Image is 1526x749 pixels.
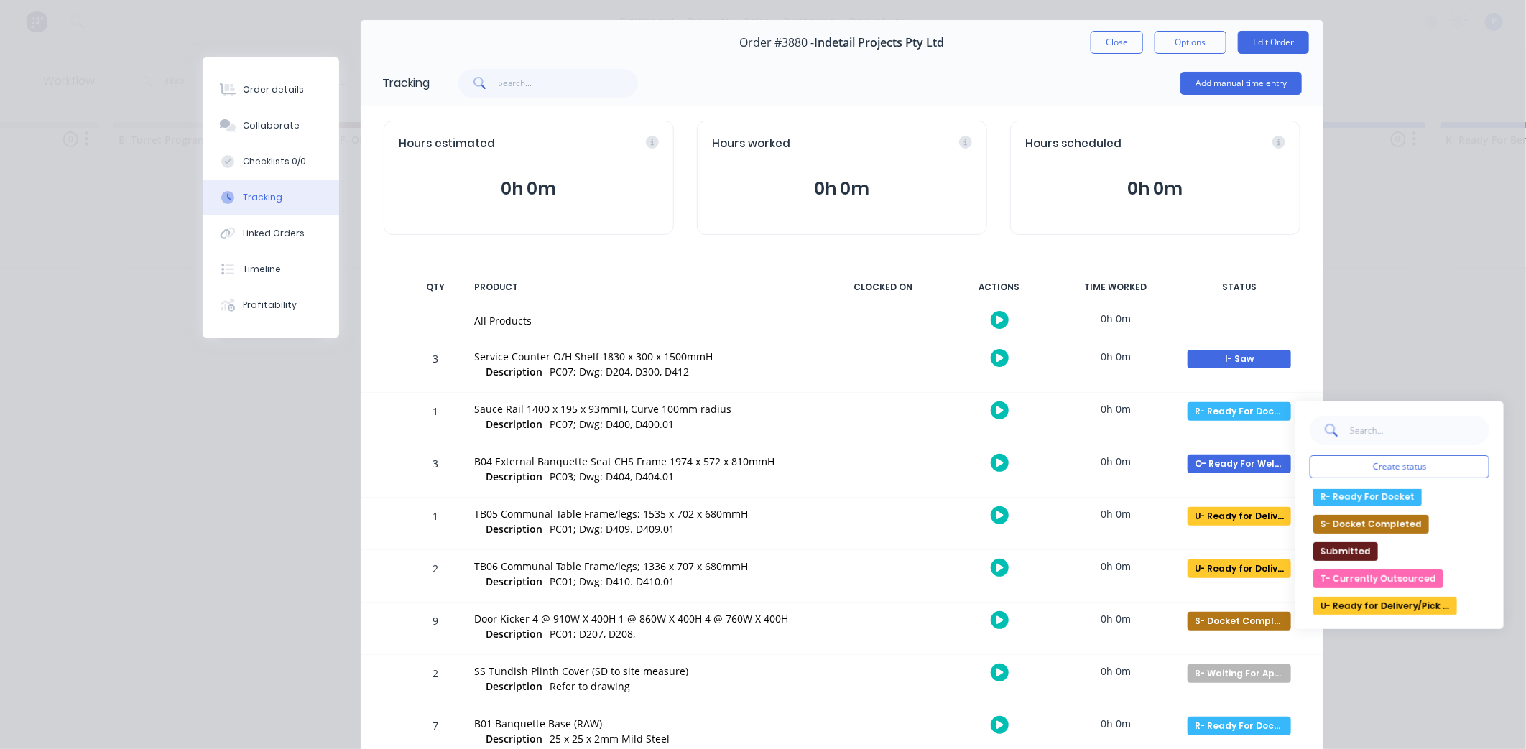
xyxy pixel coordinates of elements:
[1313,542,1378,561] button: Submitted
[1062,393,1170,425] div: 0h 0m
[1062,707,1170,740] div: 0h 0m
[1313,569,1443,588] button: T- Currently Outsourced
[203,108,339,144] button: Collaborate
[474,349,812,364] div: Service Counter O/H Shelf 1830 x 300 x 1500mmH
[1188,455,1291,473] div: O- Ready For Welding
[1187,454,1292,474] button: O- Ready For Welding
[1187,664,1292,684] button: B- Waiting For Approval
[203,180,339,215] button: Tracking
[474,611,812,626] div: Door Kicker 4 @ 910W X 400H 1 @ 860W X 400H 4 @ 760W X 400H
[243,263,281,276] div: Timeline
[1188,664,1291,683] div: B- Waiting For Approval
[1180,72,1302,95] button: Add manual time entry
[382,75,430,92] div: Tracking
[712,175,972,203] button: 0h 0m
[1062,340,1170,373] div: 0h 0m
[1187,506,1292,526] button: U- Ready for Delivery/Pick Up
[399,175,659,203] button: 0h 0m
[1187,716,1292,736] button: R- Ready For Docket
[243,83,304,96] div: Order details
[486,574,542,589] span: Description
[1313,488,1422,506] button: R- Ready For Docket
[1188,717,1291,735] div: R- Ready For Docket
[1091,31,1143,54] button: Close
[486,364,542,379] span: Description
[243,191,282,204] div: Tracking
[474,454,812,469] div: B04 External Banquette Seat CHS Frame 1974 x 572 x 810mmH
[414,272,457,302] div: QTY
[1188,350,1291,368] div: I- Saw
[1155,31,1226,54] button: Options
[203,287,339,323] button: Profitability
[474,716,812,731] div: B01 Banquette Base (RAW)
[1349,416,1489,445] input: Search...
[550,732,670,745] span: 25 x 25 x 2mm Mild Steel
[815,36,945,50] span: Indetail Projects Pty Ltd
[203,251,339,287] button: Timeline
[414,343,457,392] div: 3
[1062,603,1170,635] div: 0h 0m
[243,227,305,240] div: Linked Orders
[1062,272,1170,302] div: TIME WORKED
[1062,445,1170,478] div: 0h 0m
[1062,655,1170,687] div: 0h 0m
[243,299,297,312] div: Profitability
[712,136,790,152] span: Hours worked
[414,395,457,445] div: 1
[1187,401,1292,422] button: R- Ready For Docket
[1025,136,1122,152] span: Hours scheduled
[414,552,457,602] div: 2
[486,731,542,746] span: Description
[945,272,1053,302] div: ACTIONS
[486,626,542,641] span: Description
[486,521,542,536] span: Description
[1313,515,1429,534] button: S- Docket Completed
[474,506,812,521] div: TB05 Communal Table Frame/legs; 1535 x 702 x 680mmH
[1188,402,1291,421] div: R- Ready For Docket
[1188,559,1291,578] div: U- Ready for Delivery/Pick Up
[550,470,674,483] span: PC03; Dwg: D404, D404.01
[414,605,457,654] div: 9
[1187,559,1292,579] button: U- Ready for Delivery/Pick Up
[414,447,457,497] div: 3
[474,401,812,417] div: Sauce Rail 1400 x 195 x 93mmH, Curve 100mm radius
[486,469,542,484] span: Description
[1025,175,1285,203] button: 0h 0m
[740,36,815,50] span: Order #3880 -
[1187,349,1292,369] button: I- Saw
[243,119,300,132] div: Collaborate
[399,136,495,152] span: Hours estimated
[550,365,689,378] span: PC07; Dwg: D204, D300, D412
[474,313,812,328] div: All Products
[466,272,820,302] div: PRODUCT
[550,627,635,641] span: PC01; D207, D208,
[1187,611,1292,631] button: S- Docket Completed
[1062,550,1170,582] div: 0h 0m
[499,69,639,98] input: Search...
[474,664,812,679] div: SS Tundish Plinth Cover (SD to site measure)
[203,215,339,251] button: Linked Orders
[829,272,937,302] div: CLOCKED ON
[550,417,674,431] span: PC07; Dwg: D400, D400.01
[243,155,306,168] div: Checklists 0/0
[414,657,457,707] div: 2
[486,417,542,432] span: Description
[550,522,675,536] span: PC01; Dwg: D409. D409.01
[1188,507,1291,526] div: U- Ready for Delivery/Pick Up
[1178,272,1300,302] div: STATUS
[550,679,630,693] span: Refer to drawing
[414,500,457,549] div: 1
[1062,302,1170,335] div: 0h 0m
[550,574,675,588] span: PC01; Dwg: D410. D410.01
[1238,31,1309,54] button: Edit Order
[486,679,542,694] span: Description
[474,559,812,574] div: TB06 Communal Table Frame/legs; 1336 x 707 x 680mmH
[203,144,339,180] button: Checklists 0/0
[1062,498,1170,530] div: 0h 0m
[1313,597,1457,615] button: U- Ready for Delivery/Pick Up
[1310,455,1489,478] button: Create status
[203,72,339,108] button: Order details
[1188,612,1291,631] div: S- Docket Completed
